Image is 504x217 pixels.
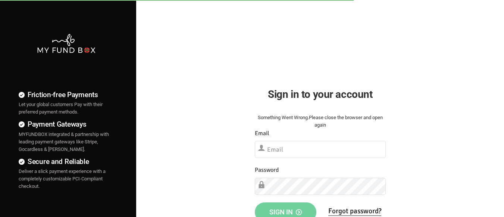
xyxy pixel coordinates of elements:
h2: Sign in to your account [255,86,386,102]
label: Email [255,129,269,138]
img: mfbwhite.png [37,33,96,54]
label: Password [255,165,279,175]
span: Deliver a slick payment experience with a completely customizable PCI-Compliant checkout. [19,168,106,189]
span: Sign in [269,208,302,216]
h4: Secure and Reliable [19,156,114,167]
h4: Friction-free Payments [19,89,114,100]
a: Forgot password? [328,207,381,216]
h4: Payment Gateways [19,119,114,130]
div: Something Went Wrong.Please close the browser and open again [255,114,386,129]
input: Email [255,141,386,158]
span: MYFUNDBOX integrated & partnership with leading payment gateways like Stripe, Gocardless & [PERSO... [19,131,109,152]
span: Let your global customers Pay with their preferred payment methods. [19,102,103,115]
